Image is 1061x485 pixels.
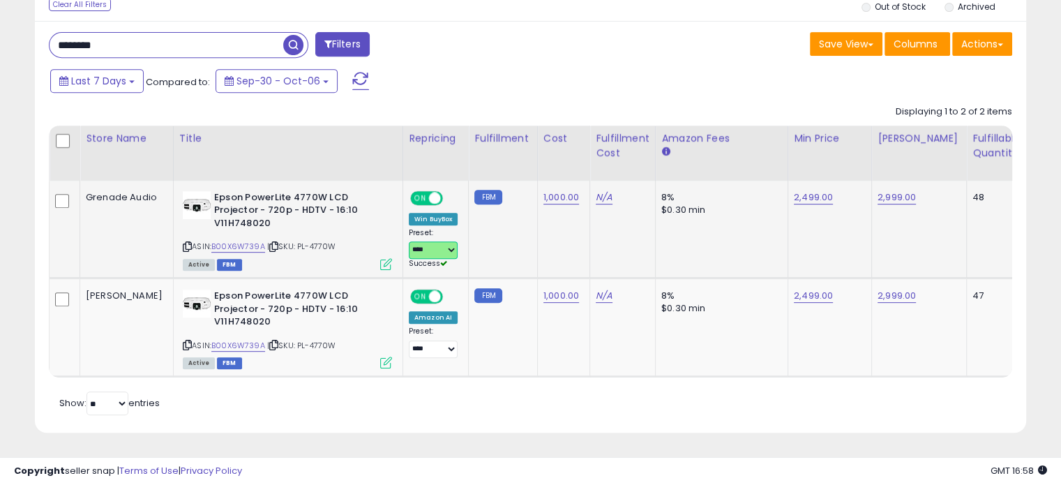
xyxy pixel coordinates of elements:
[14,465,242,478] div: seller snap | |
[267,241,336,252] span: | SKU: PL-4770W
[794,191,833,204] a: 2,499.00
[543,191,579,204] a: 1,000.00
[179,131,397,146] div: Title
[217,357,242,369] span: FBM
[183,290,211,318] img: 4114QU4B6cL._SL40_.jpg
[875,1,926,13] label: Out of Stock
[596,191,612,204] a: N/A
[86,131,167,146] div: Store Name
[794,131,866,146] div: Min Price
[991,464,1047,477] span: 2025-10-14 16:58 GMT
[661,131,782,146] div: Amazon Fees
[441,291,463,303] span: OFF
[474,131,531,146] div: Fulfillment
[236,74,320,88] span: Sep-30 - Oct-06
[315,32,370,57] button: Filters
[211,340,265,352] a: B00X6W739A
[878,131,961,146] div: [PERSON_NAME]
[86,290,163,302] div: [PERSON_NAME]
[181,464,242,477] a: Privacy Policy
[409,258,447,269] span: Success
[972,191,1016,204] div: 48
[794,289,833,303] a: 2,499.00
[543,289,579,303] a: 1,000.00
[216,69,338,93] button: Sep-30 - Oct-06
[441,192,463,204] span: OFF
[183,259,215,271] span: All listings currently available for purchase on Amazon
[50,69,144,93] button: Last 7 Days
[86,191,163,204] div: Grenade Audio
[661,204,777,216] div: $0.30 min
[878,191,916,204] a: 2,999.00
[661,302,777,315] div: $0.30 min
[474,190,502,204] small: FBM
[972,131,1021,161] div: Fulfillable Quantity
[267,340,336,351] span: | SKU: PL-4770W
[596,289,612,303] a: N/A
[661,191,777,204] div: 8%
[596,131,649,161] div: Fulfillment Cost
[409,213,458,225] div: Win BuyBox
[896,105,1012,119] div: Displaying 1 to 2 of 2 items
[972,290,1016,302] div: 47
[183,191,392,269] div: ASIN:
[474,288,502,303] small: FBM
[211,241,265,253] a: B00X6W739A
[183,290,392,367] div: ASIN:
[183,191,211,219] img: 4114QU4B6cL._SL40_.jpg
[119,464,179,477] a: Terms of Use
[661,290,777,302] div: 8%
[878,289,916,303] a: 2,999.00
[952,32,1012,56] button: Actions
[412,291,429,303] span: ON
[214,191,384,234] b: Epson PowerLite 4770W LCD Projector - 720p - HDTV - 16:10 V11H748020
[543,131,584,146] div: Cost
[59,396,160,410] span: Show: entries
[661,146,670,158] small: Amazon Fees.
[217,259,242,271] span: FBM
[957,1,995,13] label: Archived
[810,32,882,56] button: Save View
[146,75,210,89] span: Compared to:
[894,37,938,51] span: Columns
[14,464,65,477] strong: Copyright
[214,290,384,332] b: Epson PowerLite 4770W LCD Projector - 720p - HDTV - 16:10 V11H748020
[412,192,429,204] span: ON
[183,357,215,369] span: All listings currently available for purchase on Amazon
[885,32,950,56] button: Columns
[71,74,126,88] span: Last 7 Days
[409,327,458,358] div: Preset:
[409,311,458,324] div: Amazon AI
[409,131,463,146] div: Repricing
[409,228,458,269] div: Preset:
